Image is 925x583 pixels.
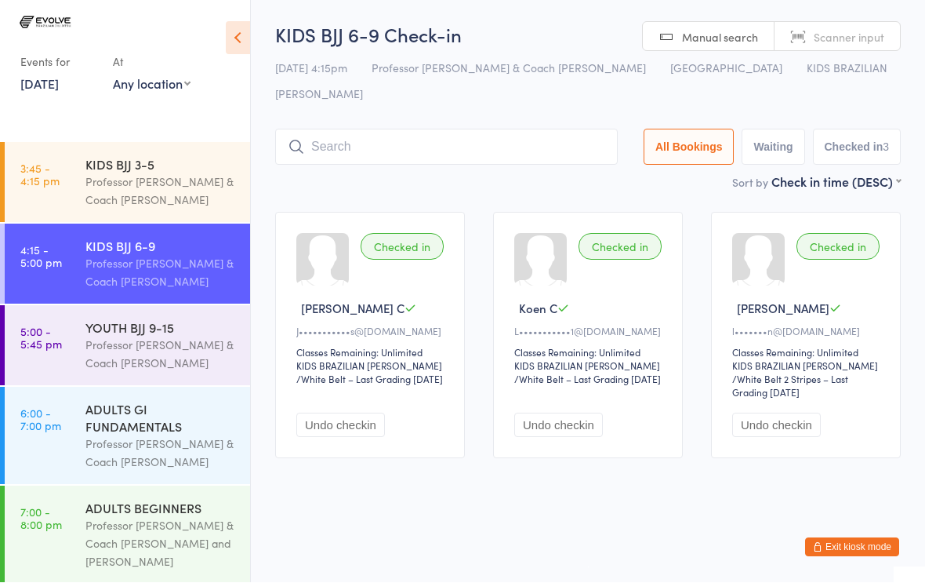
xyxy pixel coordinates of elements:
time: 5:00 - 5:45 pm [20,326,62,351]
h2: KIDS BJJ 6-9 Check-in [275,22,901,48]
div: KIDS BJJ 6-9 [85,238,237,255]
img: Evolve Brazilian Jiu Jitsu [16,12,74,34]
a: 4:15 -5:00 pmKIDS BJJ 6-9Professor [PERSON_NAME] & Coach [PERSON_NAME] [5,224,250,304]
div: KIDS BRAZILIAN [PERSON_NAME] [296,359,442,373]
label: Sort by [732,175,768,191]
div: KIDS BRAZILIAN [PERSON_NAME] [514,359,660,373]
time: 3:45 - 4:15 pm [20,162,60,188]
div: ADULTS GI FUNDAMENTALS [85,401,237,435]
div: Events for [20,49,97,75]
span: [DATE] 4:15pm [275,60,347,76]
span: [PERSON_NAME] C [301,301,404,317]
div: Classes Remaining: Unlimited [514,346,666,359]
button: Undo checkin [732,414,821,438]
span: / White Belt – Last Grading [DATE] [514,373,661,386]
span: [PERSON_NAME] [737,301,829,317]
div: l•••••••n@[DOMAIN_NAME] [732,325,884,338]
time: 6:00 - 7:00 pm [20,407,61,432]
div: Checked in [796,234,880,261]
button: Exit kiosk mode [805,538,899,557]
button: Undo checkin [296,414,385,438]
div: Professor [PERSON_NAME] & Coach [PERSON_NAME] [85,255,237,291]
div: Classes Remaining: Unlimited [296,346,448,359]
div: YOUTH BJJ 9-15 [85,319,237,337]
div: Any location [113,75,190,93]
time: 4:15 - 5:00 pm [20,244,62,269]
button: Undo checkin [514,414,603,438]
a: 5:00 -5:45 pmYOUTH BJJ 9-15Professor [PERSON_NAME] & Coach [PERSON_NAME] [5,306,250,386]
span: Scanner input [814,30,884,46]
a: 6:00 -7:00 pmADULTS GI FUNDAMENTALSProfessor [PERSON_NAME] & Coach [PERSON_NAME] [5,388,250,485]
div: KIDS BRAZILIAN [PERSON_NAME] [732,359,878,373]
div: L•••••••••••1@[DOMAIN_NAME] [514,325,666,338]
span: Manual search [682,30,758,46]
div: ADULTS BEGINNERS [85,500,237,517]
div: Classes Remaining: Unlimited [732,346,884,359]
span: / White Belt 2 Stripes – Last Grading [DATE] [732,373,848,399]
button: All Bookings [644,129,735,166]
a: 3:45 -4:15 pmKIDS BJJ 3-5Professor [PERSON_NAME] & Coach [PERSON_NAME] [5,143,250,223]
span: Koen C [519,301,557,317]
div: Checked in [361,234,444,261]
div: Checked in [579,234,662,261]
input: Search [275,129,618,166]
span: / White Belt – Last Grading [DATE] [296,373,443,386]
div: At [113,49,190,75]
time: 7:00 - 8:00 pm [20,506,62,531]
a: [DATE] [20,75,59,93]
span: Professor [PERSON_NAME] & Coach [PERSON_NAME] [372,60,646,76]
div: Professor [PERSON_NAME] & Coach [PERSON_NAME] [85,337,237,373]
div: 3 [883,141,889,154]
div: Professor [PERSON_NAME] & Coach [PERSON_NAME] [85,435,237,472]
button: Waiting [742,129,804,166]
button: Checked in3 [813,129,901,166]
div: J•••••••••••s@[DOMAIN_NAME] [296,325,448,338]
div: Check in time (DESC) [771,173,901,191]
div: KIDS BJJ 3-5 [85,156,237,173]
div: Professor [PERSON_NAME] & Coach [PERSON_NAME] and [PERSON_NAME] [85,517,237,571]
div: Professor [PERSON_NAME] & Coach [PERSON_NAME] [85,173,237,210]
span: [GEOGRAPHIC_DATA] [670,60,782,76]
